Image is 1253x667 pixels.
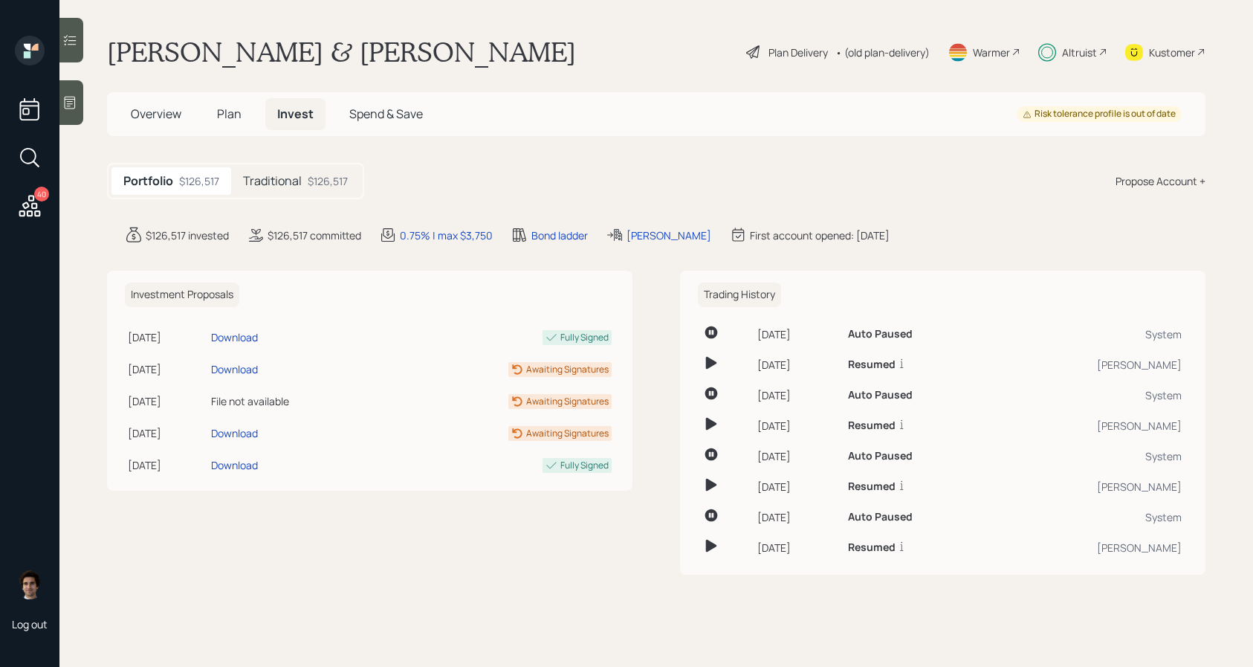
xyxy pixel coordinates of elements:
[848,419,896,432] h6: Resumed
[1000,448,1182,464] div: System
[243,174,302,188] h5: Traditional
[107,36,576,68] h1: [PERSON_NAME] & [PERSON_NAME]
[848,450,913,463] h6: Auto Paused
[1000,509,1182,525] div: System
[698,283,781,307] h6: Trading History
[750,228,890,243] div: First account opened: [DATE]
[15,570,45,599] img: harrison-schaefer-headshot-2.png
[128,393,205,409] div: [DATE]
[1023,108,1176,120] div: Risk tolerance profile is out of date
[400,228,493,243] div: 0.75% | max $3,750
[560,459,609,472] div: Fully Signed
[848,511,913,523] h6: Auto Paused
[1062,45,1097,60] div: Altruist
[217,106,242,122] span: Plan
[128,361,205,377] div: [DATE]
[973,45,1010,60] div: Warmer
[768,45,828,60] div: Plan Delivery
[1000,326,1182,342] div: System
[123,174,173,188] h5: Portfolio
[128,329,205,345] div: [DATE]
[277,106,314,122] span: Invest
[757,357,836,373] div: [DATE]
[268,228,361,243] div: $126,517 committed
[848,389,913,402] h6: Auto Paused
[349,106,423,122] span: Spend & Save
[757,387,836,403] div: [DATE]
[757,326,836,342] div: [DATE]
[128,425,205,441] div: [DATE]
[835,45,930,60] div: • (old plan-delivery)
[131,106,181,122] span: Overview
[526,363,609,376] div: Awaiting Signatures
[1116,173,1205,189] div: Propose Account +
[1000,357,1182,373] div: [PERSON_NAME]
[1000,418,1182,434] div: [PERSON_NAME]
[531,228,588,243] div: Bond ladder
[211,329,258,345] div: Download
[146,228,229,243] div: $126,517 invested
[125,283,239,307] h6: Investment Proposals
[128,457,205,473] div: [DATE]
[211,393,382,409] div: File not available
[560,331,609,344] div: Fully Signed
[211,425,258,441] div: Download
[1000,479,1182,494] div: [PERSON_NAME]
[848,328,913,341] h6: Auto Paused
[757,448,836,464] div: [DATE]
[757,418,836,434] div: [DATE]
[848,358,896,371] h6: Resumed
[757,509,836,525] div: [DATE]
[12,617,48,631] div: Log out
[34,187,49,202] div: 40
[1149,45,1195,60] div: Kustomer
[179,173,219,189] div: $126,517
[211,457,258,473] div: Download
[1000,387,1182,403] div: System
[308,173,348,189] div: $126,517
[757,540,836,555] div: [DATE]
[1000,540,1182,555] div: [PERSON_NAME]
[526,395,609,408] div: Awaiting Signatures
[211,361,258,377] div: Download
[626,228,711,243] div: [PERSON_NAME]
[848,541,896,554] h6: Resumed
[526,427,609,440] div: Awaiting Signatures
[757,479,836,494] div: [DATE]
[848,480,896,493] h6: Resumed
